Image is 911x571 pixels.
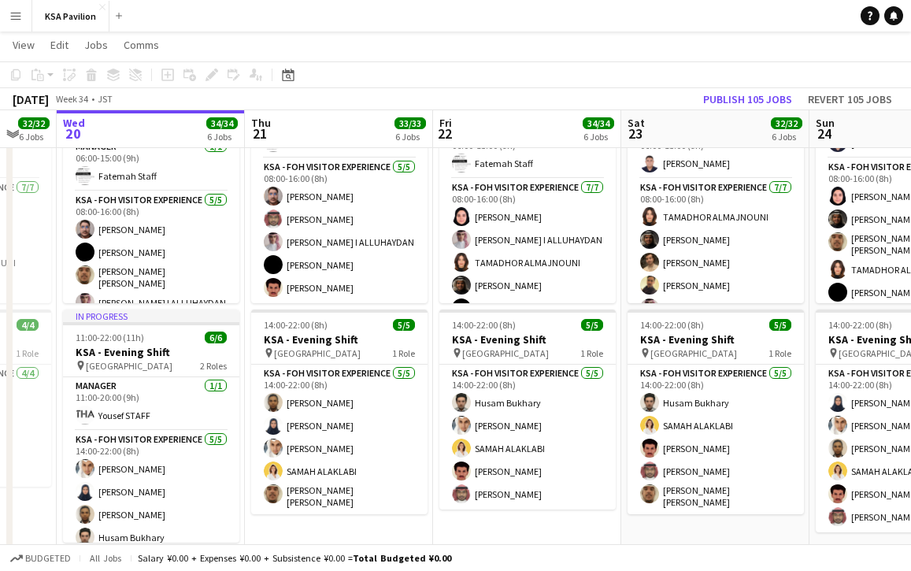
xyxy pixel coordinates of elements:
[207,131,237,143] div: 6 Jobs
[63,377,239,431] app-card-role: Manager1/111:00-20:00 (9h)Yousef STAFF
[628,179,804,369] app-card-role: KSA - FOH Visitor Experience7/708:00-16:00 (8h)TAMADHOR ALMAJNOUNI[PERSON_NAME][PERSON_NAME][PERS...
[439,332,616,347] h3: KSA - Evening Shift
[13,91,49,107] div: [DATE]
[768,347,791,359] span: 1 Role
[249,124,271,143] span: 21
[13,38,35,52] span: View
[16,347,39,359] span: 1 Role
[772,131,802,143] div: 6 Jobs
[452,319,516,331] span: 14:00-22:00 (8h)
[32,1,109,32] button: KSA Pavilion
[251,158,428,303] app-card-role: KSA - FOH Visitor Experience5/508:00-16:00 (8h)[PERSON_NAME][PERSON_NAME][PERSON_NAME] I ALLUHAYD...
[439,365,616,510] app-card-role: KSA - FOH Visitor Experience5/514:00-22:00 (8h)Husam Bukhary[PERSON_NAME]SAMAH ALAKLABI[PERSON_NA...
[439,125,616,179] app-card-role: Manager1/106:00-15:00 (9h)Fatemah Staff
[63,310,239,543] app-job-card: In progress11:00-22:00 (11h)6/6KSA - Evening Shift [GEOGRAPHIC_DATA]2 RolesManager1/111:00-20:00 ...
[439,310,616,510] app-job-card: 14:00-22:00 (8h)5/5KSA - Evening Shift [GEOGRAPHIC_DATA]1 RoleKSA - FOH Visitor Experience5/514:0...
[640,319,704,331] span: 14:00-22:00 (8h)
[138,552,451,564] div: Salary ¥0.00 + Expenses ¥0.00 + Subsistence ¥0.00 =
[17,319,39,331] span: 4/4
[353,552,451,564] span: Total Budgeted ¥0.00
[63,138,239,191] app-card-role: Manager1/106:00-15:00 (9h)Fatemah Staff
[393,319,415,331] span: 5/5
[117,35,165,55] a: Comms
[63,116,85,130] span: Wed
[697,89,798,109] button: Publish 105 jobs
[583,131,613,143] div: 6 Jobs
[251,116,271,130] span: Thu
[87,552,124,564] span: All jobs
[8,550,73,567] button: Budgeted
[583,117,614,129] span: 34/34
[581,319,603,331] span: 5/5
[628,125,804,179] app-card-role: Manager1/106:00-15:00 (9h)[PERSON_NAME]
[200,360,227,372] span: 2 Roles
[462,347,549,359] span: [GEOGRAPHIC_DATA]
[274,347,361,359] span: [GEOGRAPHIC_DATA]
[205,332,227,343] span: 6/6
[439,179,616,369] app-card-role: KSA - FOH Visitor Experience7/708:00-16:00 (8h)[PERSON_NAME][PERSON_NAME] I ALLUHAYDANTAMADHOR AL...
[628,310,804,514] app-job-card: 14:00-22:00 (8h)5/5KSA - Evening Shift [GEOGRAPHIC_DATA]1 RoleKSA - FOH Visitor Experience5/514:0...
[98,93,113,105] div: JST
[19,131,49,143] div: 6 Jobs
[828,319,892,331] span: 14:00-22:00 (8h)
[394,117,426,129] span: 33/33
[439,70,616,303] app-job-card: 06:00-16:00 (10h)8/8KSA - Morning Shift [GEOGRAPHIC_DATA]2 RolesManager1/106:00-15:00 (9h)Fatemah...
[76,332,144,343] span: 11:00-22:00 (11h)
[44,35,75,55] a: Edit
[78,35,114,55] a: Jobs
[802,89,898,109] button: Revert 105 jobs
[650,347,737,359] span: [GEOGRAPHIC_DATA]
[251,310,428,514] app-job-card: 14:00-22:00 (8h)5/5KSA - Evening Shift [GEOGRAPHIC_DATA]1 RoleKSA - FOH Visitor Experience5/514:0...
[771,117,802,129] span: 32/32
[395,131,425,143] div: 6 Jobs
[84,38,108,52] span: Jobs
[18,117,50,129] span: 32/32
[61,124,85,143] span: 20
[25,553,71,564] span: Budgeted
[625,124,645,143] span: 23
[437,124,452,143] span: 22
[392,347,415,359] span: 1 Role
[628,70,804,303] app-job-card: 06:00-16:00 (10h)8/8KSA - Morning Shift [GEOGRAPHIC_DATA]2 RolesManager1/106:00-15:00 (9h)[PERSON...
[439,116,452,130] span: Fri
[628,332,804,347] h3: KSA - Evening Shift
[50,38,69,52] span: Edit
[251,70,428,303] app-job-card: 06:00-16:00 (10h)6/6KSA - Morning Shift [GEOGRAPHIC_DATA]2 RolesManager1/106:00-15:00 (9h)Fatemah...
[63,310,239,322] div: In progress
[813,124,835,143] span: 24
[63,345,239,359] h3: KSA - Evening Shift
[251,332,428,347] h3: KSA - Evening Shift
[6,35,41,55] a: View
[264,319,328,331] span: 14:00-22:00 (8h)
[124,38,159,52] span: Comms
[816,116,835,130] span: Sun
[580,347,603,359] span: 1 Role
[628,116,645,130] span: Sat
[769,319,791,331] span: 5/5
[63,70,239,303] app-job-card: In progress06:00-16:00 (10h)6/6KSA - Morning Shift [GEOGRAPHIC_DATA]2 RolesManager1/106:00-15:00 ...
[628,365,804,514] app-card-role: KSA - FOH Visitor Experience5/514:00-22:00 (8h)Husam BukharySAMAH ALAKLABI[PERSON_NAME][PERSON_NA...
[206,117,238,129] span: 34/34
[251,365,428,514] app-card-role: KSA - FOH Visitor Experience5/514:00-22:00 (8h)[PERSON_NAME][PERSON_NAME][PERSON_NAME]SAMAH ALAKL...
[86,360,172,372] span: [GEOGRAPHIC_DATA]
[63,191,239,341] app-card-role: KSA - FOH Visitor Experience5/508:00-16:00 (8h)[PERSON_NAME][PERSON_NAME][PERSON_NAME] [PERSON_NA...
[52,93,91,105] span: Week 34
